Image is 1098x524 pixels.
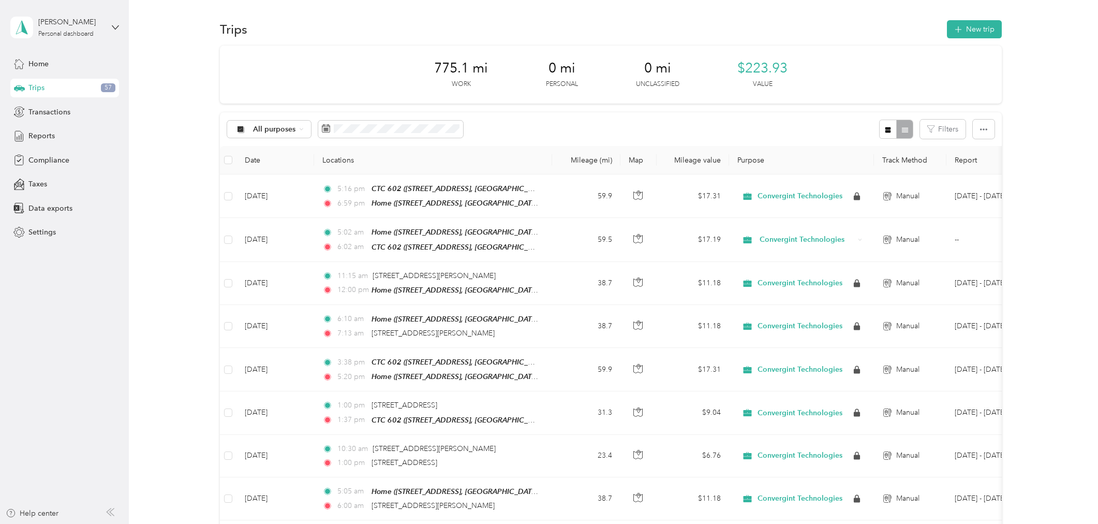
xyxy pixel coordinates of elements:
[28,107,70,118] span: Transactions
[373,444,496,453] span: [STREET_ADDRESS][PERSON_NAME]
[552,391,620,434] td: 31.3
[896,450,919,461] span: Manual
[372,315,580,324] span: Home ([STREET_ADDRESS], [GEOGRAPHIC_DATA], [US_STATE])
[657,348,729,391] td: $17.31
[452,80,471,89] p: Work
[372,243,590,252] span: CTC 602 ([STREET_ADDRESS], [GEOGRAPHIC_DATA], [US_STATE])
[373,271,496,280] span: [STREET_ADDRESS][PERSON_NAME]
[729,146,874,174] th: Purpose
[758,192,842,201] span: Convergint Technologies
[946,146,1041,174] th: Report
[946,174,1041,218] td: Aug 1 - 31, 2025
[552,305,620,348] td: 38.7
[337,241,367,253] span: 6:02 am
[758,279,842,288] span: Convergint Technologies
[546,80,578,89] p: Personal
[946,435,1041,477] td: Aug 1 - 31, 2025
[896,191,919,202] span: Manual
[28,155,69,166] span: Compliance
[548,60,575,77] span: 0 mi
[372,329,495,338] span: [STREET_ADDRESS][PERSON_NAME]
[737,60,788,77] span: $223.93
[253,126,296,133] span: All purposes
[946,477,1041,520] td: Aug 1 - 31, 2025
[434,60,488,77] span: 775.1 mi
[896,493,919,504] span: Manual
[337,284,367,296] span: 12:00 pm
[337,457,367,469] span: 1:00 pm
[337,357,367,368] span: 3:38 pm
[236,348,314,391] td: [DATE]
[337,414,367,426] span: 1:37 pm
[758,409,842,418] span: Convergint Technologies
[236,391,314,434] td: [DATE]
[896,234,919,245] span: Manual
[28,82,44,93] span: Trips
[552,218,620,261] td: 59.5
[101,83,115,93] span: 57
[874,146,946,174] th: Track Method
[372,458,437,467] span: [STREET_ADDRESS]
[236,435,314,477] td: [DATE]
[236,477,314,520] td: [DATE]
[760,234,854,245] span: Convergint Technologies
[896,407,919,418] span: Manual
[552,435,620,477] td: 23.4
[946,305,1041,348] td: Aug 1 - 31, 2025
[657,435,729,477] td: $6.76
[758,365,842,374] span: Convergint Technologies
[657,174,729,218] td: $17.31
[657,146,729,174] th: Mileage value
[236,218,314,261] td: [DATE]
[372,228,580,237] span: Home ([STREET_ADDRESS], [GEOGRAPHIC_DATA], [US_STATE])
[372,184,590,193] span: CTC 602 ([STREET_ADDRESS], [GEOGRAPHIC_DATA], [US_STATE])
[896,321,919,332] span: Manual
[1040,466,1098,524] iframe: Everlance-gr Chat Button Frame
[946,262,1041,305] td: Aug 1 - 31, 2025
[896,364,919,375] span: Manual
[758,494,842,503] span: Convergint Technologies
[372,199,580,208] span: Home ([STREET_ADDRESS], [GEOGRAPHIC_DATA], [US_STATE])
[6,508,58,519] button: Help center
[337,227,367,238] span: 5:02 am
[552,477,620,520] td: 38.7
[372,487,580,496] span: Home ([STREET_ADDRESS], [GEOGRAPHIC_DATA], [US_STATE])
[758,451,842,460] span: Convergint Technologies
[896,278,919,289] span: Manual
[337,500,367,512] span: 6:00 am
[38,31,94,37] div: Personal dashboard
[337,183,367,195] span: 5:16 pm
[552,146,620,174] th: Mileage (mi)
[657,305,729,348] td: $11.18
[337,443,368,455] span: 10:30 am
[337,313,367,325] span: 6:10 am
[337,198,367,209] span: 6:59 pm
[372,372,580,381] span: Home ([STREET_ADDRESS], [GEOGRAPHIC_DATA], [US_STATE])
[552,174,620,218] td: 59.9
[946,348,1041,391] td: Aug 1 - 31, 2025
[28,227,56,238] span: Settings
[236,174,314,218] td: [DATE]
[753,80,773,89] p: Value
[657,262,729,305] td: $11.18
[337,371,367,383] span: 5:20 pm
[636,80,679,89] p: Unclassified
[28,130,55,141] span: Reports
[236,146,314,174] th: Date
[372,416,590,425] span: CTC 602 ([STREET_ADDRESS], [GEOGRAPHIC_DATA], [US_STATE])
[644,60,671,77] span: 0 mi
[947,20,1002,38] button: New trip
[620,146,657,174] th: Map
[236,262,314,305] td: [DATE]
[946,218,1041,261] td: --
[920,120,966,139] button: Filters
[657,477,729,520] td: $11.18
[372,358,590,367] span: CTC 602 ([STREET_ADDRESS], [GEOGRAPHIC_DATA], [US_STATE])
[657,391,729,434] td: $9.04
[657,218,729,261] td: $17.19
[236,305,314,348] td: [DATE]
[337,400,367,411] span: 1:00 pm
[372,286,580,295] span: Home ([STREET_ADDRESS], [GEOGRAPHIC_DATA], [US_STATE])
[372,501,495,510] span: [STREET_ADDRESS][PERSON_NAME]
